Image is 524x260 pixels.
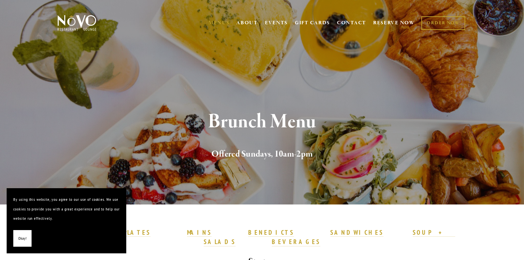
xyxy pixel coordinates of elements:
[204,228,455,246] a: SOUP + SALADS
[248,228,294,237] a: BENEDICTS
[209,20,230,26] a: MENUS
[337,17,366,29] a: CONTACT
[330,228,383,236] strong: SANDWICHES
[68,111,456,133] h1: Brunch Menu
[56,15,98,31] img: Novo Restaurant &amp; Lounge
[236,20,258,26] a: ABOUT
[373,17,415,29] a: RESERVE NOW
[187,228,212,237] a: MAINS
[68,147,456,161] h2: Offered Sundays, 10am-2pm
[272,238,320,246] a: BEVERAGES
[18,234,27,243] span: Okay!
[13,195,120,223] p: By using this website, you agree to our use of cookies. We use cookies to provide you with a grea...
[187,228,212,236] strong: MAINS
[13,230,32,247] button: Okay!
[421,16,465,30] a: ORDER NOW
[248,228,294,236] strong: BENEDICTS
[330,228,383,237] a: SANDWICHES
[7,188,126,253] section: Cookie banner
[265,20,288,26] a: EVENTS
[295,17,330,29] a: GIFT CARDS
